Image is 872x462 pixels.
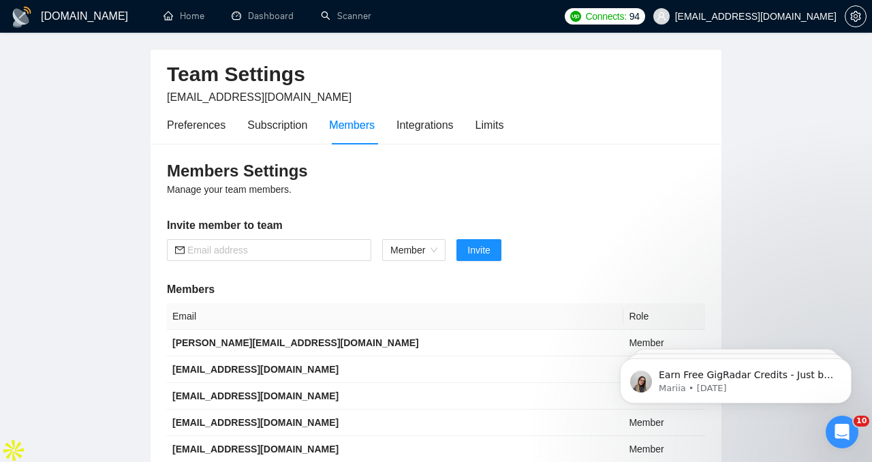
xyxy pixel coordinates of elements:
b: [EMAIL_ADDRESS][DOMAIN_NAME] [172,417,339,428]
span: 94 [629,9,640,24]
button: Invite [456,239,501,261]
h2: Team Settings [167,61,705,89]
a: setting [845,11,867,22]
button: setting [845,5,867,27]
span: setting [845,11,866,22]
div: Subscription [247,117,307,134]
a: homeHome [163,10,204,22]
span: Connects: [585,9,626,24]
div: Members [329,117,375,134]
iframe: Intercom live chat [826,416,858,448]
th: Email [167,303,623,330]
b: [EMAIL_ADDRESS][DOMAIN_NAME] [172,390,339,401]
h5: Invite member to team [167,217,705,234]
img: logo [11,6,33,28]
input: Email address [187,243,363,258]
div: Limits [476,117,504,134]
span: [EMAIL_ADDRESS][DOMAIN_NAME] [167,91,352,103]
span: Member [390,240,437,260]
div: Integrations [396,117,454,134]
b: [PERSON_NAME][EMAIL_ADDRESS][DOMAIN_NAME] [172,337,419,348]
span: user [657,12,666,21]
iframe: Intercom notifications message [599,330,872,425]
h3: Members Settings [167,160,705,182]
th: Role [623,303,705,330]
span: Invite [467,243,490,258]
img: upwork-logo.png [570,11,581,22]
span: Manage your team members. [167,184,292,195]
a: searchScanner [321,10,371,22]
h5: Members [167,281,705,298]
a: dashboardDashboard [232,10,294,22]
span: 10 [854,416,869,427]
b: [EMAIL_ADDRESS][DOMAIN_NAME] [172,364,339,375]
div: Preferences [167,117,225,134]
span: mail [175,245,185,255]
